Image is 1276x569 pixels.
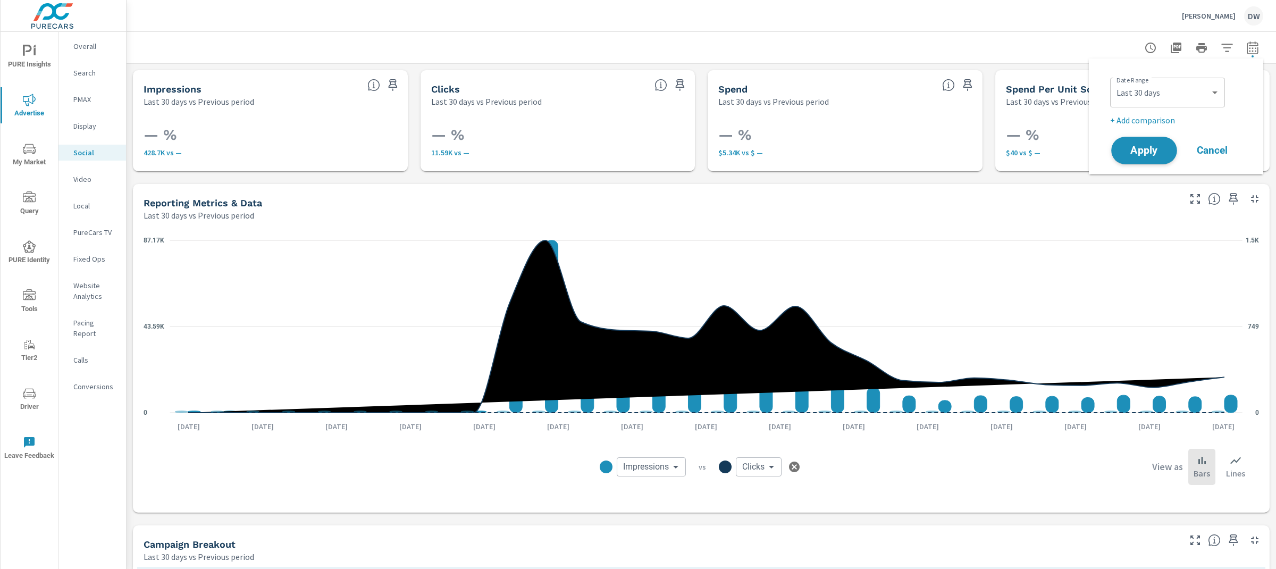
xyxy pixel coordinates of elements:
[718,126,972,144] h3: — %
[392,421,429,432] p: [DATE]
[144,550,254,563] p: Last 30 days vs Previous period
[4,240,55,266] span: PURE Identity
[431,126,685,144] h3: — %
[73,41,117,52] p: Overall
[1216,37,1238,58] button: Apply Filters
[73,254,117,264] p: Fixed Ops
[1122,146,1166,156] span: Apply
[73,174,117,185] p: Video
[384,77,401,94] span: Save this to your personalized report
[367,79,380,91] span: The number of times an ad was shown on your behalf.
[58,145,126,161] div: Social
[244,421,281,432] p: [DATE]
[58,315,126,341] div: Pacing Report
[742,462,765,472] span: Clicks
[654,79,667,91] span: The number of times an ad was clicked by a consumer.
[1225,532,1242,549] span: Save this to your personalized report
[1208,534,1221,547] span: This is a summary of Social performance results by campaign. Each column can be sorted.
[58,198,126,214] div: Local
[1110,114,1246,127] p: + Add comparison
[4,94,55,120] span: Advertise
[718,83,748,95] h5: Spend
[686,462,719,472] p: vs
[144,83,202,95] h5: Impressions
[687,421,725,432] p: [DATE]
[4,289,55,315] span: Tools
[144,539,236,550] h5: Campaign Breakout
[431,83,460,95] h5: Clicks
[1242,37,1263,58] button: Select Date Range
[144,95,254,108] p: Last 30 days vs Previous period
[614,421,651,432] p: [DATE]
[58,171,126,187] div: Video
[73,381,117,392] p: Conversions
[1194,467,1210,480] p: Bars
[58,251,126,267] div: Fixed Ops
[1006,148,1260,157] p: $40 vs $ —
[1246,190,1263,207] button: Minimize Widget
[761,421,799,432] p: [DATE]
[1187,532,1204,549] button: Make Fullscreen
[835,421,872,432] p: [DATE]
[73,317,117,339] p: Pacing Report
[983,421,1020,432] p: [DATE]
[1191,37,1212,58] button: Print Report
[73,94,117,105] p: PMAX
[73,355,117,365] p: Calls
[466,421,503,432] p: [DATE]
[73,147,117,158] p: Social
[4,436,55,462] span: Leave Feedback
[1057,421,1094,432] p: [DATE]
[1165,37,1187,58] button: "Export Report to PDF"
[718,148,972,157] p: $5,340 vs $ —
[942,79,955,91] span: The amount of money spent on advertising during the period.
[1248,323,1259,330] text: 749
[1006,83,1102,95] h5: Spend Per Unit Sold
[73,200,117,211] p: Local
[170,421,207,432] p: [DATE]
[1246,237,1259,244] text: 1.5K
[1152,462,1183,472] h6: View as
[718,95,829,108] p: Last 30 days vs Previous period
[1131,421,1168,432] p: [DATE]
[318,421,355,432] p: [DATE]
[909,421,946,432] p: [DATE]
[671,77,689,94] span: Save this to your personalized report
[1006,126,1260,144] h3: — %
[58,224,126,240] div: PureCars TV
[1111,137,1177,164] button: Apply
[1246,532,1263,549] button: Minimize Widget
[959,77,976,94] span: Save this to your personalized report
[1182,11,1236,21] p: [PERSON_NAME]
[58,379,126,395] div: Conversions
[617,457,686,476] div: Impressions
[623,462,669,472] span: Impressions
[1244,6,1263,26] div: DW
[144,209,254,222] p: Last 30 days vs Previous period
[58,118,126,134] div: Display
[58,38,126,54] div: Overall
[1255,409,1259,416] text: 0
[73,280,117,302] p: Website Analytics
[431,95,542,108] p: Last 30 days vs Previous period
[58,91,126,107] div: PMAX
[4,45,55,71] span: PURE Insights
[1225,190,1242,207] span: Save this to your personalized report
[144,323,164,330] text: 43.59K
[1,32,58,472] div: nav menu
[144,126,397,144] h3: — %
[73,227,117,238] p: PureCars TV
[58,278,126,304] div: Website Analytics
[73,121,117,131] p: Display
[1226,467,1245,480] p: Lines
[144,409,147,416] text: 0
[1191,146,1233,155] span: Cancel
[736,457,782,476] div: Clicks
[4,387,55,413] span: Driver
[1180,137,1244,164] button: Cancel
[1205,421,1242,432] p: [DATE]
[431,148,685,157] p: 11,591 vs —
[4,143,55,169] span: My Market
[4,338,55,364] span: Tier2
[144,148,397,157] p: 428,701 vs —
